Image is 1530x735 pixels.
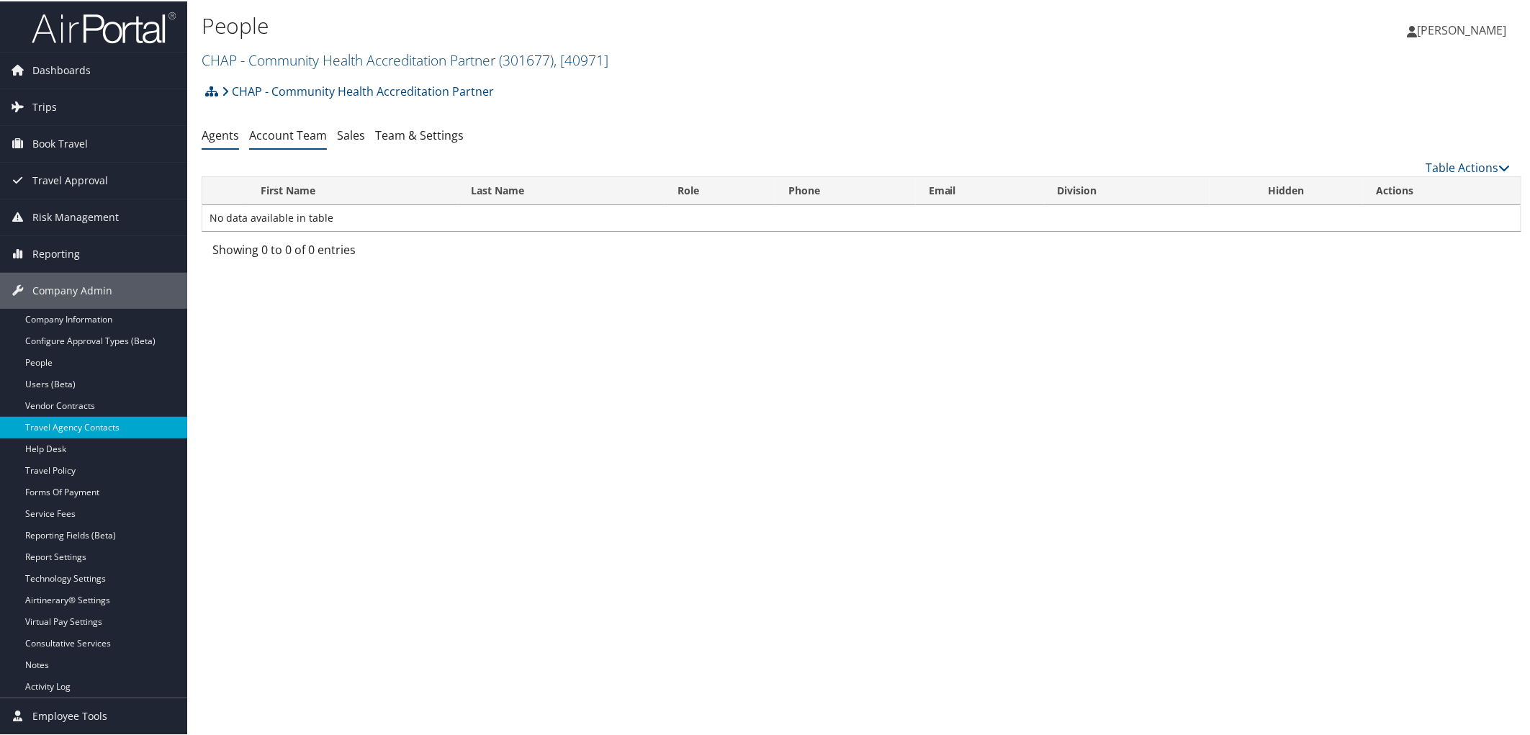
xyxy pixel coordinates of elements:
[32,697,107,733] span: Employee Tools
[1363,176,1521,204] th: Actions
[249,126,327,142] a: Account Team
[32,51,91,87] span: Dashboards
[32,198,119,234] span: Risk Management
[32,125,88,161] span: Book Travel
[665,176,775,204] th: Role
[1210,176,1363,204] th: Hidden
[248,176,458,204] th: First Name
[32,271,112,307] span: Company Admin
[202,176,248,204] th: : activate to sort column descending
[202,9,1081,40] h1: People
[554,49,608,68] span: , [ 40971 ]
[202,49,608,68] a: CHAP - Community Health Accreditation Partner
[337,126,365,142] a: Sales
[1426,158,1511,174] a: Table Actions
[212,240,521,264] div: Showing 0 to 0 of 0 entries
[458,176,665,204] th: Last Name
[32,161,108,197] span: Travel Approval
[916,176,1045,204] th: Email
[32,235,80,271] span: Reporting
[375,126,464,142] a: Team & Settings
[775,176,916,204] th: Phone
[32,88,57,124] span: Trips
[1045,176,1210,204] th: Division
[1408,7,1521,50] a: [PERSON_NAME]
[32,9,176,43] img: airportal-logo.png
[202,204,1521,230] td: No data available in table
[499,49,554,68] span: ( 301677 )
[1418,21,1507,37] span: [PERSON_NAME]
[202,126,239,142] a: Agents
[222,76,494,104] a: CHAP - Community Health Accreditation Partner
